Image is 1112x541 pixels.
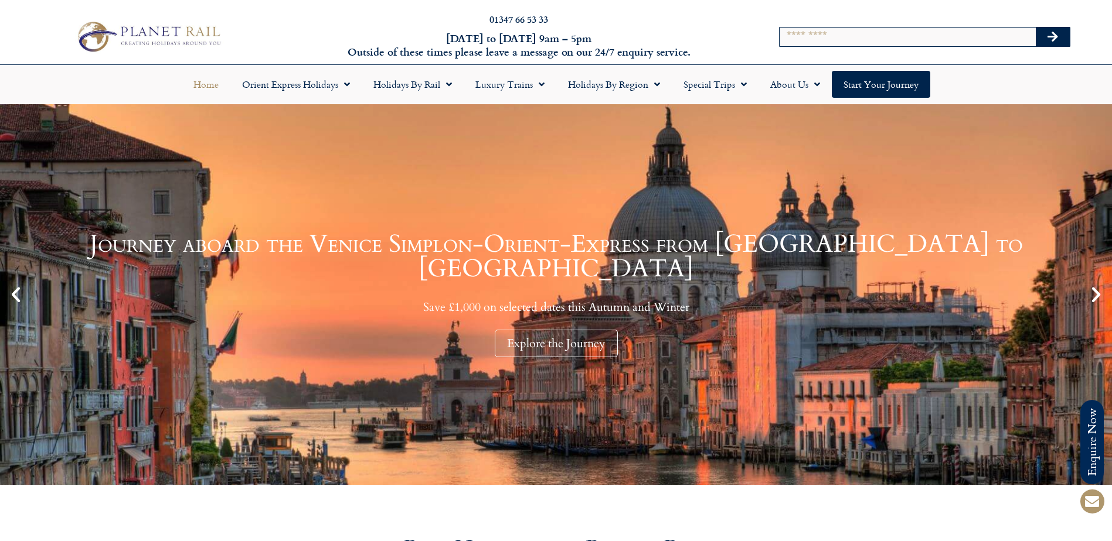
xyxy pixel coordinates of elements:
[1086,285,1106,304] div: Next slide
[182,71,230,98] a: Home
[72,18,225,56] img: Planet Rail Train Holidays Logo
[556,71,672,98] a: Holidays by Region
[489,12,548,26] a: 01347 66 53 33
[832,71,930,98] a: Start your Journey
[6,71,1106,98] nav: Menu
[29,300,1083,314] p: Save £1,000 on selected dates this Autumn and Winter
[230,71,362,98] a: Orient Express Holidays
[495,330,618,357] div: Explore the Journey
[759,71,832,98] a: About Us
[672,71,759,98] a: Special Trips
[300,32,739,59] h6: [DATE] to [DATE] 9am – 5pm Outside of these times please leave a message on our 24/7 enquiry serv...
[29,232,1083,281] h1: Journey aboard the Venice Simplon-Orient-Express from [GEOGRAPHIC_DATA] to [GEOGRAPHIC_DATA]
[362,71,464,98] a: Holidays by Rail
[464,71,556,98] a: Luxury Trains
[1036,28,1070,46] button: Search
[6,285,26,304] div: Previous slide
